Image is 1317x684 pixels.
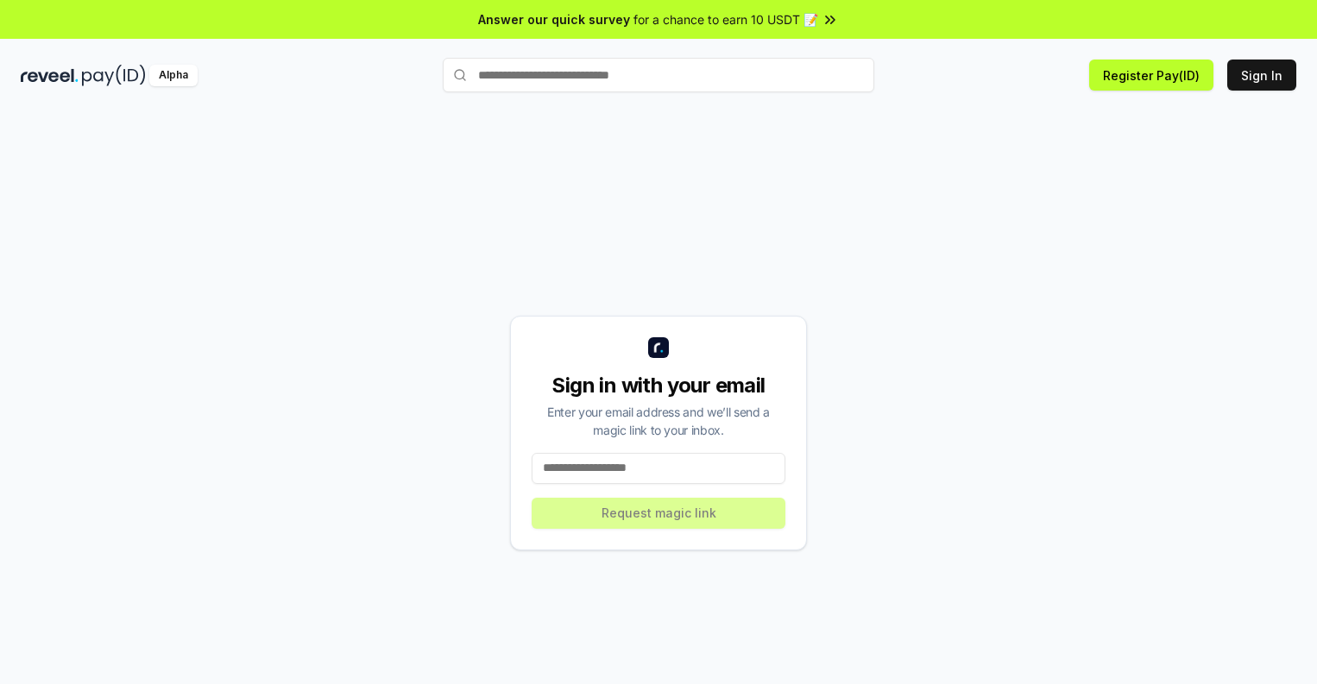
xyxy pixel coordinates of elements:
button: Sign In [1227,60,1296,91]
img: logo_small [648,337,669,358]
img: pay_id [82,65,146,86]
button: Register Pay(ID) [1089,60,1213,91]
div: Enter your email address and we’ll send a magic link to your inbox. [532,403,785,439]
div: Alpha [149,65,198,86]
img: reveel_dark [21,65,79,86]
span: for a chance to earn 10 USDT 📝 [633,10,818,28]
div: Sign in with your email [532,372,785,399]
span: Answer our quick survey [478,10,630,28]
